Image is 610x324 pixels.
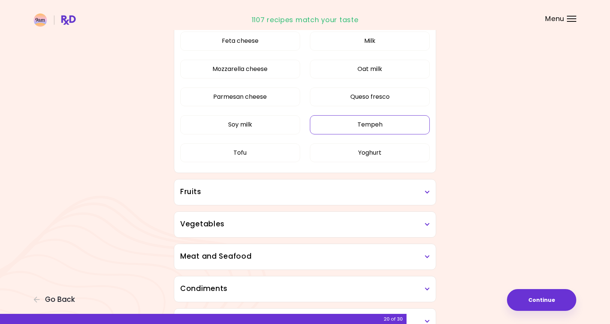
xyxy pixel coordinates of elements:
button: Feta cheese [180,32,300,50]
button: Milk [310,32,430,50]
button: Yoghurt [310,143,430,162]
button: Parmesan cheese [180,87,300,106]
button: Soy milk [180,115,300,134]
h3: Vegetables [180,219,430,230]
button: Continue [507,289,576,311]
button: Mozzarella cheese [180,60,300,78]
button: Tempeh [310,115,430,134]
img: RxDiet [34,14,76,27]
button: Tofu [180,143,300,162]
button: Go Back [34,295,79,304]
div: 1107 recipes match your taste [252,14,359,26]
span: Menu [545,15,564,22]
span: Go Back [45,295,75,304]
h3: Fruits [180,187,430,197]
button: Queso fresco [310,87,430,106]
h3: Condiments [180,283,430,294]
h3: Meat and Seafood [180,251,430,262]
button: Oat milk [310,60,430,78]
